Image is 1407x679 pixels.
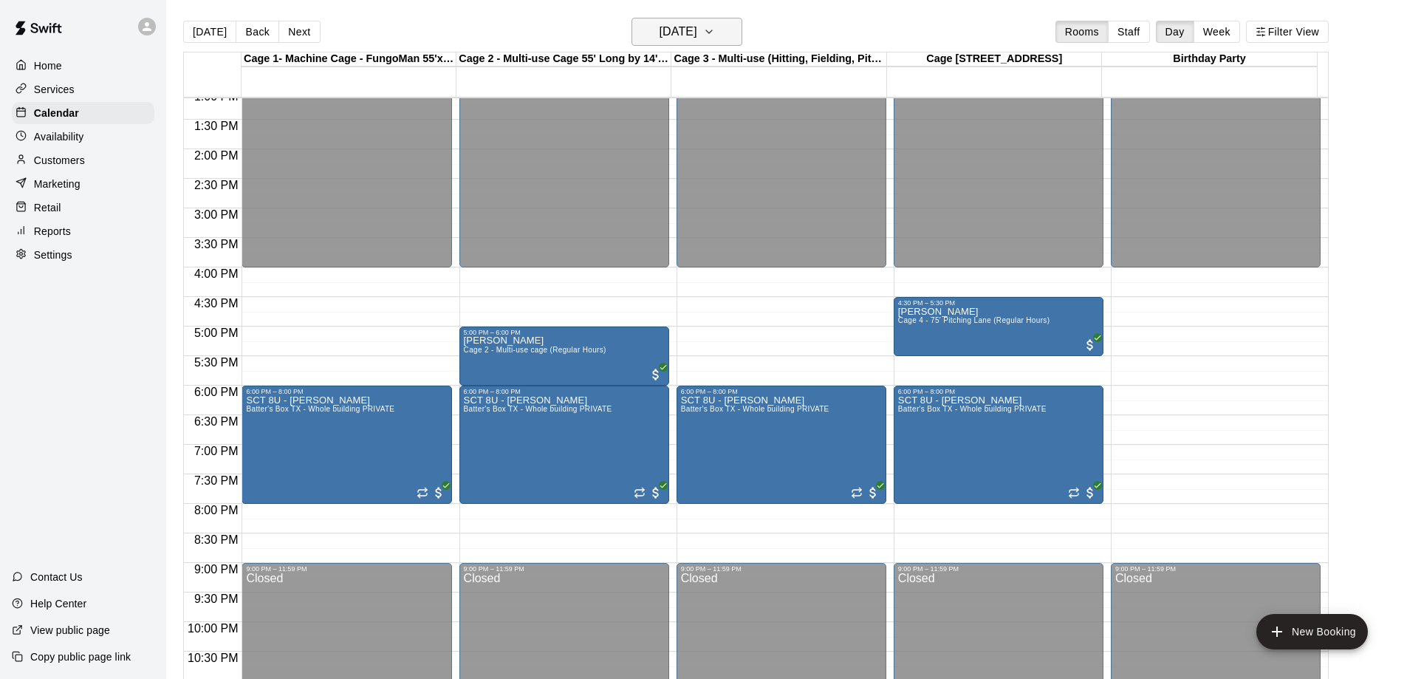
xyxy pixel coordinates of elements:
[184,622,242,635] span: 10:00 PM
[191,267,242,280] span: 4:00 PM
[236,21,279,43] button: Back
[191,563,242,576] span: 9:00 PM
[246,405,394,413] span: Batter's Box TX - Whole building PRIVATE
[34,82,75,97] p: Services
[191,120,242,132] span: 1:30 PM
[191,208,242,221] span: 3:00 PM
[242,386,451,504] div: 6:00 PM – 8:00 PM: SCT 8U - Johnstone
[1115,565,1316,573] div: 9:00 PM – 11:59 PM
[191,149,242,162] span: 2:00 PM
[677,386,886,504] div: 6:00 PM – 8:00 PM: SCT 8U - Johnstone
[34,58,62,73] p: Home
[191,179,242,191] span: 2:30 PM
[191,533,242,546] span: 8:30 PM
[34,248,72,262] p: Settings
[191,504,242,516] span: 8:00 PM
[30,570,83,584] p: Contact Us
[681,405,829,413] span: Batter's Box TX - Whole building PRIVATE
[851,487,863,499] span: Recurring event
[246,565,447,573] div: 9:00 PM – 11:59 PM
[898,388,1099,395] div: 6:00 PM – 8:00 PM
[648,367,663,382] span: All customers have paid
[898,299,1099,307] div: 4:30 PM – 5:30 PM
[648,485,663,500] span: All customers have paid
[1083,485,1098,500] span: All customers have paid
[887,52,1102,66] div: Cage [STREET_ADDRESS]
[30,623,110,638] p: View public page
[1256,614,1368,649] button: add
[30,649,131,664] p: Copy public page link
[242,52,456,66] div: Cage 1- Machine Cage - FungoMan 55'x14'Wide
[34,224,71,239] p: Reports
[191,238,242,250] span: 3:30 PM
[417,487,428,499] span: Recurring event
[464,388,665,395] div: 6:00 PM – 8:00 PM
[464,405,612,413] span: Batter's Box TX - Whole building PRIVATE
[431,485,446,500] span: All customers have paid
[1194,21,1240,43] button: Week
[631,18,742,46] button: [DATE]
[191,415,242,428] span: 6:30 PM
[191,474,242,487] span: 7:30 PM
[1156,21,1194,43] button: Day
[191,356,242,369] span: 5:30 PM
[183,21,236,43] button: [DATE]
[671,52,886,66] div: Cage 3 - Multi-use (Hitting, Fielding, Pitching work) 75x13' Cage
[898,565,1099,573] div: 9:00 PM – 11:59 PM
[894,297,1103,356] div: 4:30 PM – 5:30 PM: Frances Jurisich
[34,129,84,144] p: Availability
[634,487,646,499] span: Recurring event
[660,21,697,42] h6: [DATE]
[459,386,669,504] div: 6:00 PM – 8:00 PM: SCT 8U - Johnstone
[34,177,81,191] p: Marketing
[1055,21,1109,43] button: Rooms
[464,346,606,354] span: Cage 2 - Multi-use cage (Regular Hours)
[191,327,242,339] span: 5:00 PM
[191,297,242,310] span: 4:30 PM
[191,386,242,398] span: 6:00 PM
[459,327,669,386] div: 5:00 PM – 6:00 PM: Paul Johnson
[1068,487,1080,499] span: Recurring event
[34,106,79,120] p: Calendar
[246,388,447,395] div: 6:00 PM – 8:00 PM
[191,445,242,457] span: 7:00 PM
[278,21,320,43] button: Next
[34,200,61,215] p: Retail
[464,329,665,336] div: 5:00 PM – 6:00 PM
[191,593,242,605] span: 9:30 PM
[12,55,154,77] a: Home
[1246,21,1329,43] button: Filter View
[464,565,665,573] div: 9:00 PM – 11:59 PM
[30,596,86,611] p: Help Center
[681,388,882,395] div: 6:00 PM – 8:00 PM
[1083,338,1098,352] span: All customers have paid
[12,244,154,266] a: Settings
[12,78,154,100] a: Services
[898,405,1047,413] span: Batter's Box TX - Whole building PRIVATE
[1108,21,1150,43] button: Staff
[12,197,154,219] a: Retail
[898,316,1050,324] span: Cage 4 - 75' Pitching Lane (Regular Hours)
[12,220,154,242] a: Reports
[681,565,882,573] div: 9:00 PM – 11:59 PM
[894,386,1103,504] div: 6:00 PM – 8:00 PM: SCT 8U - Johnstone
[1102,52,1317,66] div: Birthday Party
[12,126,154,148] a: Availability
[12,102,154,124] a: Calendar
[184,652,242,664] span: 10:30 PM
[866,485,880,500] span: All customers have paid
[12,149,154,171] a: Customers
[12,173,154,195] a: Marketing
[34,153,85,168] p: Customers
[456,52,671,66] div: Cage 2 - Multi-use Cage 55' Long by 14' Wide (No Machine)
